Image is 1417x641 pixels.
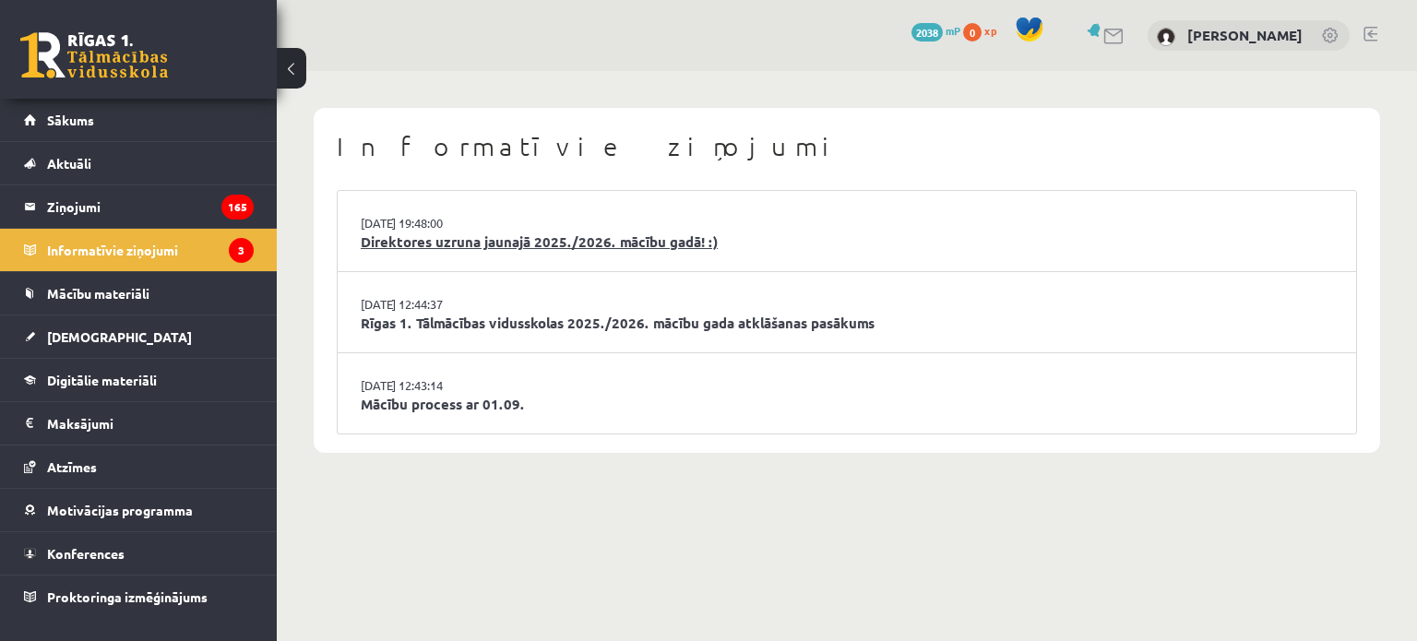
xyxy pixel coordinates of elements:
[24,99,254,141] a: Sākums
[24,359,254,401] a: Digitālie materiāli
[963,23,1006,38] a: 0 xp
[47,229,254,271] legend: Informatīvie ziņojumi
[361,231,1333,253] a: Direktores uzruna jaunajā 2025./2026. mācību gadā! :)
[47,328,192,345] span: [DEMOGRAPHIC_DATA]
[361,295,499,314] a: [DATE] 12:44:37
[946,23,960,38] span: mP
[24,532,254,575] a: Konferences
[229,238,254,263] i: 3
[1157,28,1175,46] img: Grigorijs Morozovs
[24,142,254,184] a: Aktuāli
[47,112,94,128] span: Sākums
[47,545,125,562] span: Konferences
[24,576,254,618] a: Proktoringa izmēģinājums
[1187,26,1303,44] a: [PERSON_NAME]
[24,229,254,271] a: Informatīvie ziņojumi3
[361,313,1333,334] a: Rīgas 1. Tālmācības vidusskolas 2025./2026. mācību gada atklāšanas pasākums
[47,502,193,518] span: Motivācijas programma
[24,185,254,228] a: Ziņojumi165
[47,588,208,605] span: Proktoringa izmēģinājums
[337,131,1357,162] h1: Informatīvie ziņojumi
[24,272,254,315] a: Mācību materiāli
[20,32,168,78] a: Rīgas 1. Tālmācības vidusskola
[47,185,254,228] legend: Ziņojumi
[221,195,254,220] i: 165
[24,402,254,445] a: Maksājumi
[911,23,960,38] a: 2038 mP
[911,23,943,42] span: 2038
[24,489,254,531] a: Motivācijas programma
[47,372,157,388] span: Digitālie materiāli
[963,23,982,42] span: 0
[47,402,254,445] legend: Maksājumi
[47,458,97,475] span: Atzīmes
[361,376,499,395] a: [DATE] 12:43:14
[47,155,91,172] span: Aktuāli
[361,214,499,232] a: [DATE] 19:48:00
[361,394,1333,415] a: Mācību process ar 01.09.
[984,23,996,38] span: xp
[24,445,254,488] a: Atzīmes
[24,315,254,358] a: [DEMOGRAPHIC_DATA]
[47,285,149,302] span: Mācību materiāli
